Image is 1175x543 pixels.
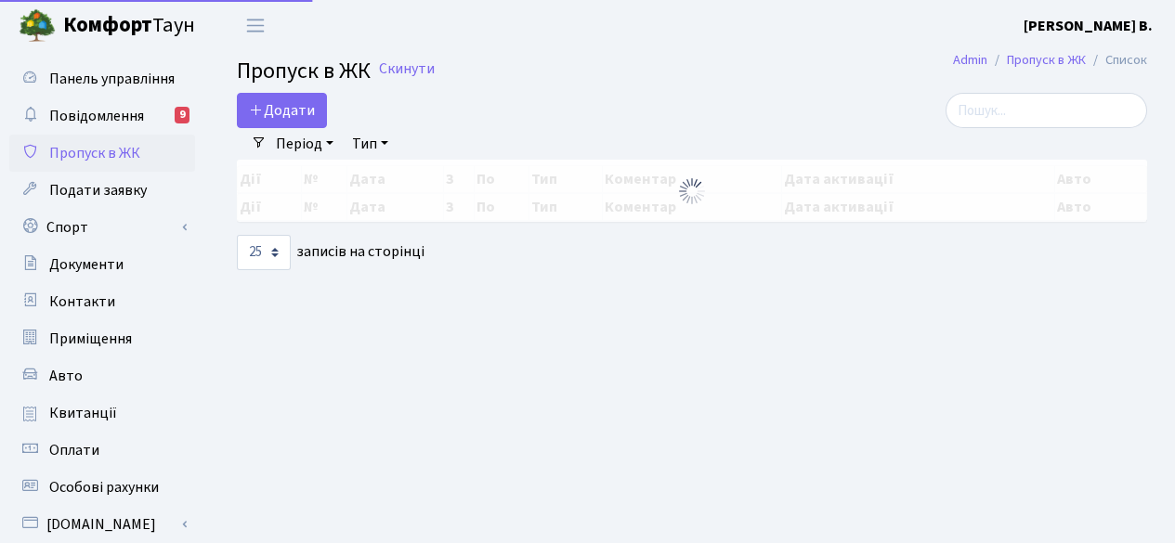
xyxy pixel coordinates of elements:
span: Приміщення [49,329,132,349]
a: Контакти [9,283,195,320]
span: Таун [63,10,195,42]
b: Комфорт [63,10,152,40]
div: Опитування щодо паркування в ЖК «Комфорт Таун» [855,23,1155,127]
img: Обробка... [677,176,707,206]
span: Контакти [49,291,115,312]
a: Авто [9,357,195,394]
select: записів на сторінці [237,235,291,270]
a: Повідомлення9 [9,97,195,135]
a: Квитанції [9,394,195,432]
span: Пропуск в ЖК [49,143,140,163]
a: Особові рахунки [9,469,195,506]
span: Панель управління [49,69,175,89]
span: Особові рахунки [49,477,159,498]
a: Тип [345,128,396,160]
a: Скинути [379,60,435,78]
a: [DOMAIN_NAME] [9,506,195,543]
a: Період [268,128,341,160]
a: Оплати [9,432,195,469]
div: × [1135,25,1154,44]
div: × [1135,135,1154,153]
span: Повідомлення [49,106,144,126]
a: [PERSON_NAME] В. [1024,15,1153,37]
a: Голосувати [874,94,1137,116]
a: Документи [9,246,195,283]
span: Пропуск в ЖК [237,55,371,87]
span: Квитанції [49,403,117,423]
b: [PERSON_NAME] В. [1024,16,1153,36]
a: Панель управління [9,60,195,97]
span: Документи [49,254,124,275]
a: Подати заявку [9,172,195,209]
div: Запис успішно змінено. [855,133,1155,177]
div: 9 [175,107,189,123]
span: Оплати [49,440,99,460]
span: Авто [49,366,83,386]
span: Додати [249,100,315,121]
label: записів на сторінці [237,235,424,270]
img: logo.png [19,7,56,45]
button: Переключити навігацію [232,10,279,41]
a: Приміщення [9,320,195,357]
a: Додати [237,93,327,128]
a: Пропуск в ЖК [9,135,195,172]
a: Спорт [9,209,195,246]
span: Подати заявку [49,180,147,200]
